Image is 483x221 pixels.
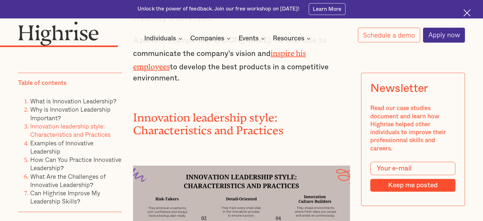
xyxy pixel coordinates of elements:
[190,35,232,42] div: Companies
[190,35,224,42] div: Companies
[463,9,471,17] img: Cross icon
[18,21,99,46] img: Highrise logo
[133,49,306,67] a: inspire his employees
[371,179,456,191] input: Keep me posted
[238,35,267,42] div: Events
[309,3,346,15] a: Learn More
[371,162,456,175] input: Your e-mail
[423,28,465,43] a: Apply now
[358,28,420,42] a: Schedule a demo
[18,79,66,87] div: Table of contents
[133,108,350,134] h2: Innovation leadership style: Characteristics and Practices
[30,138,93,155] a: Examples of Innovative Leadership
[273,35,312,42] div: Resources
[371,82,428,95] div: Newsletter
[30,188,100,205] a: Can Highrise Improve My Leadership Skills?
[138,5,299,13] div: Unlock the power of feedback. Join our free workshop on [DATE]!
[144,35,184,42] div: Individuals
[144,35,176,42] div: Individuals
[30,155,121,172] a: How Can You Practice Innovative Leadership?
[371,104,456,153] div: Read our case studies document and learn how Highrise helped other individuals to improve their p...
[371,162,456,192] form: Modal Form
[30,171,106,189] a: What Are the Challenges of Innovative Leadership?
[133,35,350,84] p: A perfect example is [PERSON_NAME]. He was able to communicate the company's vision and to develo...
[30,121,111,139] a: Innovation leadership style: Characteristics and Practices
[238,35,258,42] div: Events
[30,96,117,105] a: What is Innovation Leadership?
[30,105,111,122] a: Why is Innovation Leadership Important?
[273,35,304,42] div: Resources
